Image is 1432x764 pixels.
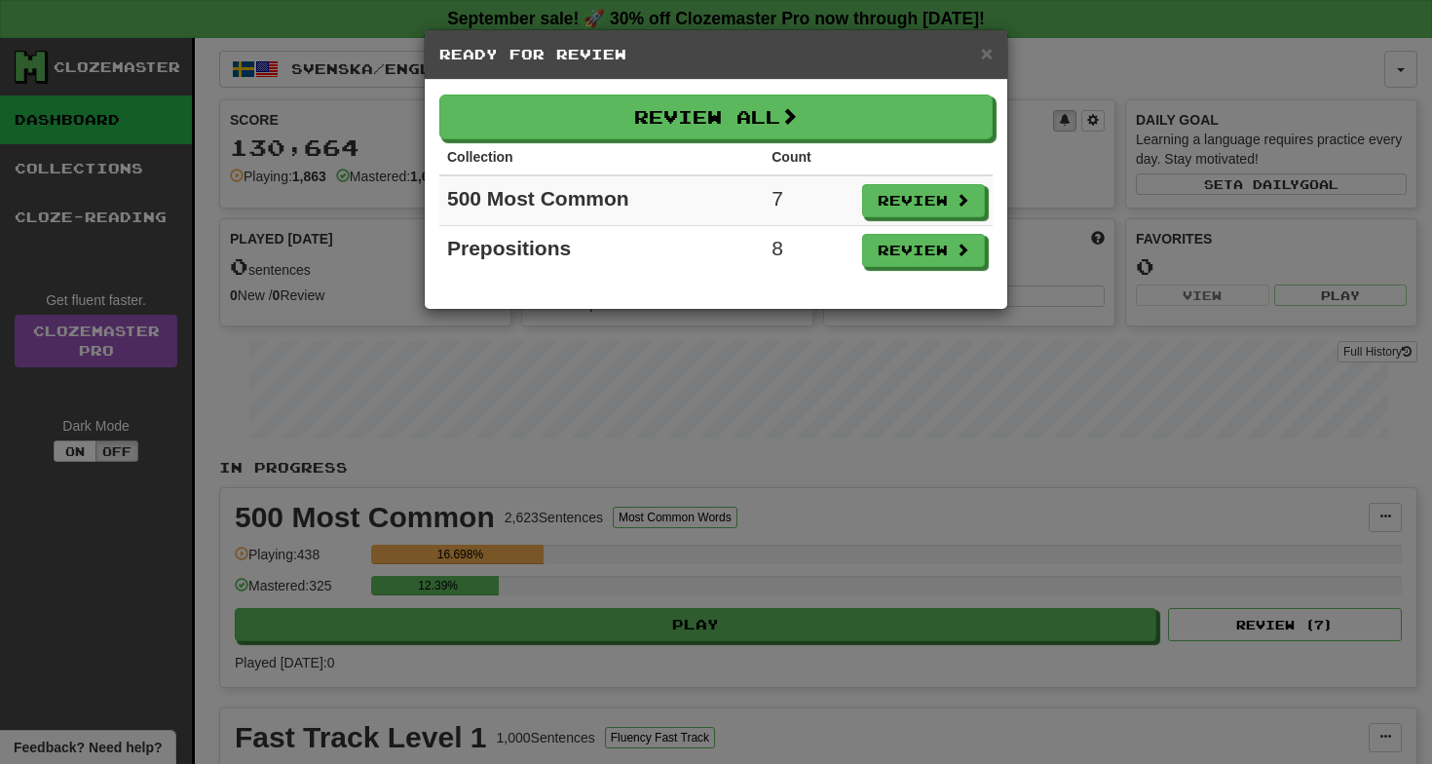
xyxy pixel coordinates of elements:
[439,175,764,226] td: 500 Most Common
[764,175,854,226] td: 7
[981,42,993,64] span: ×
[764,139,854,175] th: Count
[981,43,993,63] button: Close
[862,184,985,217] button: Review
[439,139,764,175] th: Collection
[439,45,993,64] h5: Ready for Review
[439,95,993,139] button: Review All
[439,226,764,276] td: Prepositions
[862,234,985,267] button: Review
[764,226,854,276] td: 8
